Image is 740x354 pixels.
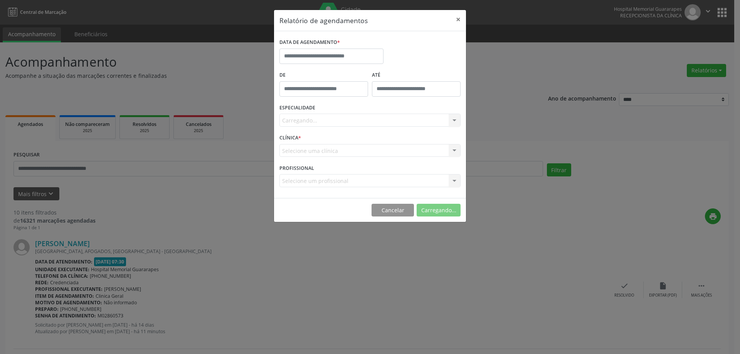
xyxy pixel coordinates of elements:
[279,15,368,25] h5: Relatório de agendamentos
[279,69,368,81] label: De
[372,69,461,81] label: ATÉ
[279,132,301,144] label: CLÍNICA
[279,162,314,174] label: PROFISSIONAL
[417,204,461,217] button: Carregando...
[279,37,340,49] label: DATA DE AGENDAMENTO
[279,102,315,114] label: ESPECIALIDADE
[451,10,466,29] button: Close
[372,204,414,217] button: Cancelar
